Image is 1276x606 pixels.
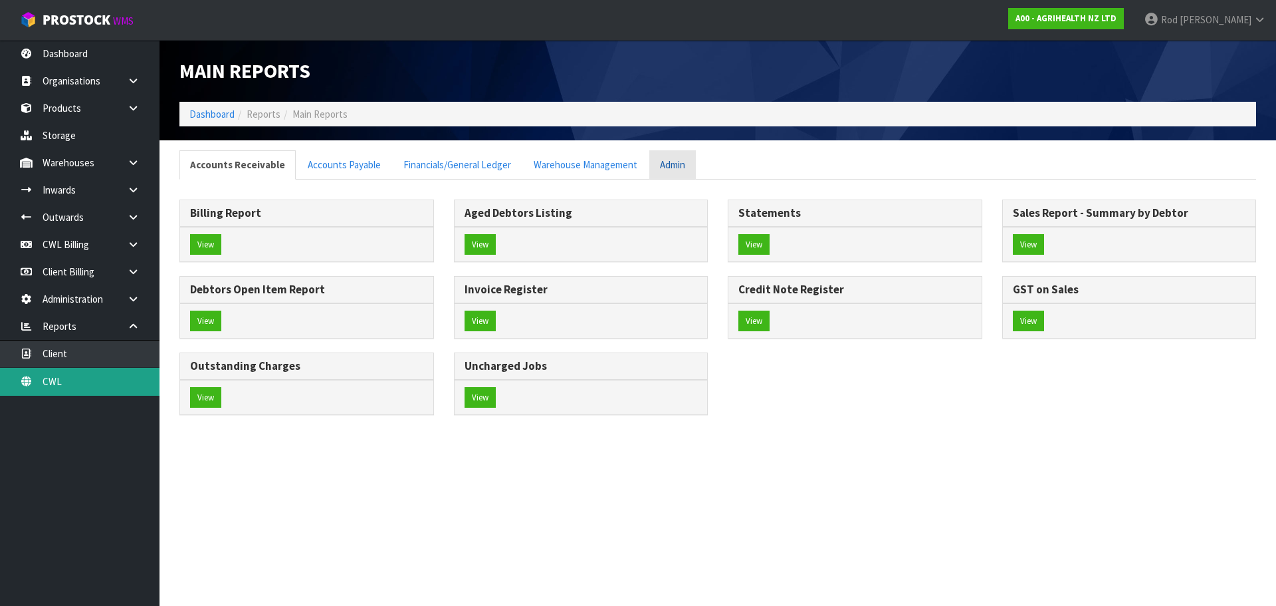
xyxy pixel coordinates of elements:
a: Dashboard [189,108,235,120]
h3: Invoice Register [465,283,698,296]
h3: Statements [738,207,972,220]
button: View [1013,311,1044,332]
button: View [465,387,496,408]
button: View [738,311,770,332]
button: View [190,387,221,408]
button: View [1013,234,1044,255]
span: ProStock [43,11,110,29]
h3: Billing Report [190,207,423,220]
h3: Aged Debtors Listing [465,207,698,220]
a: Accounts Receivable [179,150,296,179]
a: View [190,234,221,255]
h3: Credit Note Register [738,283,972,296]
h3: Uncharged Jobs [465,360,698,373]
span: Rod [1161,13,1178,26]
h3: Sales Report - Summary by Debtor [1013,207,1246,220]
a: Accounts Payable [297,150,391,179]
img: cube-alt.png [20,11,37,28]
button: View [465,311,496,332]
span: [PERSON_NAME] [1180,13,1251,26]
a: Admin [649,150,696,179]
a: Warehouse Management [523,150,648,179]
small: WMS [113,15,134,27]
a: Financials/General Ledger [393,150,522,179]
h3: Outstanding Charges [190,360,423,373]
a: A00 - AGRIHEALTH NZ LTD [1008,8,1124,29]
span: Main Reports [292,108,348,120]
h3: Debtors Open Item Report [190,283,423,296]
h3: GST on Sales [1013,283,1246,296]
span: Main Reports [179,58,310,83]
span: Reports [247,108,280,120]
button: View [190,311,221,332]
button: View [465,234,496,255]
strong: A00 - AGRIHEALTH NZ LTD [1015,13,1116,24]
button: View [738,234,770,255]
